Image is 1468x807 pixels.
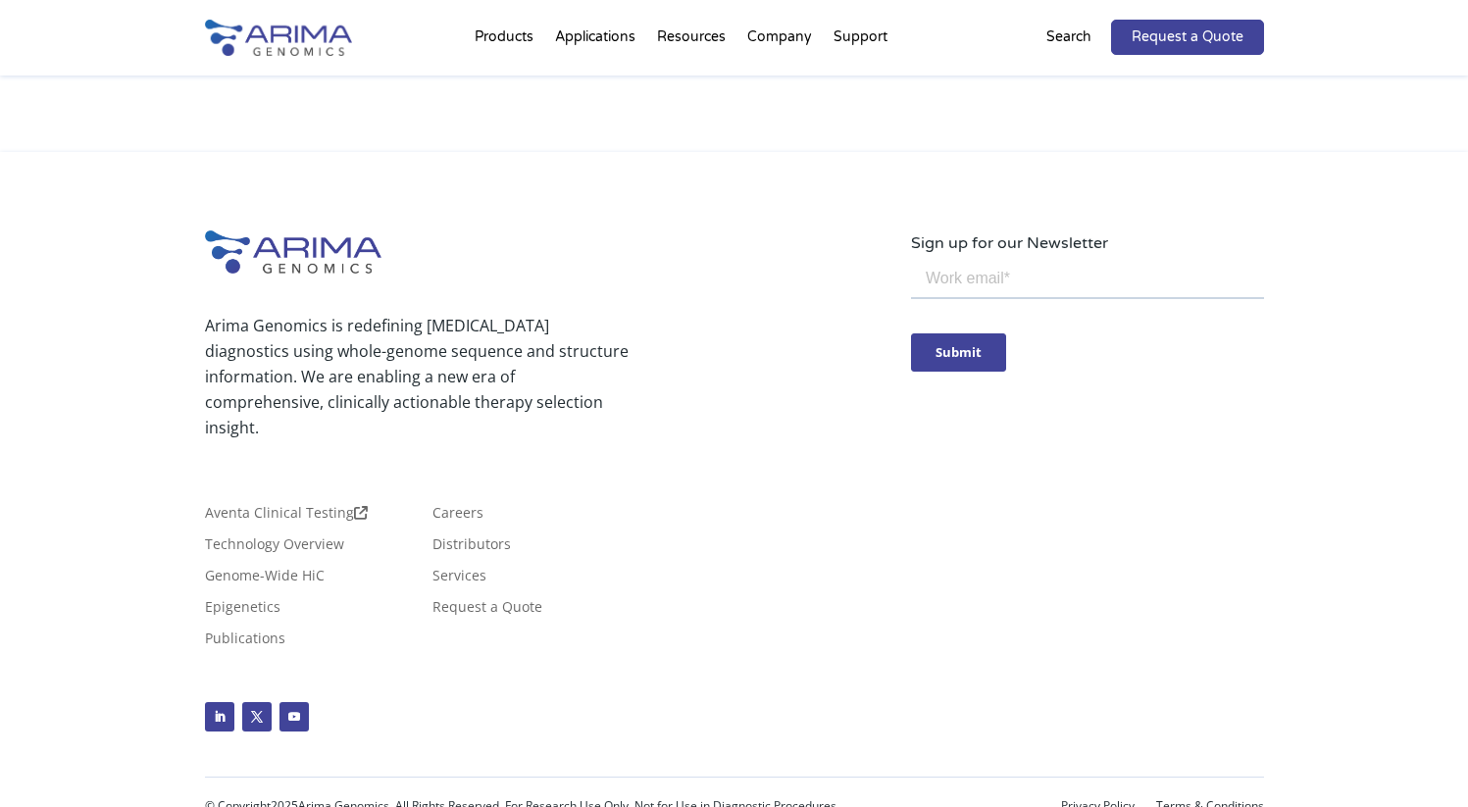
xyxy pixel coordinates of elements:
[242,702,272,731] a: Follow on X
[205,230,381,274] img: Arima-Genomics-logo
[1111,20,1264,55] a: Request a Quote
[205,569,325,590] a: Genome-Wide HiC
[432,506,483,528] a: Careers
[432,600,542,622] a: Request a Quote
[205,506,368,528] a: Aventa Clinical Testing
[911,230,1264,256] p: Sign up for our Newsletter
[432,569,486,590] a: Services
[911,256,1264,406] iframe: Form 0
[205,313,629,440] p: Arima Genomics is redefining [MEDICAL_DATA] diagnostics using whole-genome sequence and structure...
[279,702,309,731] a: Follow on Youtube
[205,702,234,731] a: Follow on LinkedIn
[205,631,285,653] a: Publications
[205,537,344,559] a: Technology Overview
[205,20,352,56] img: Arima-Genomics-logo
[205,600,280,622] a: Epigenetics
[1046,25,1091,50] p: Search
[432,537,511,559] a: Distributors
[1370,713,1468,807] iframe: Chat Widget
